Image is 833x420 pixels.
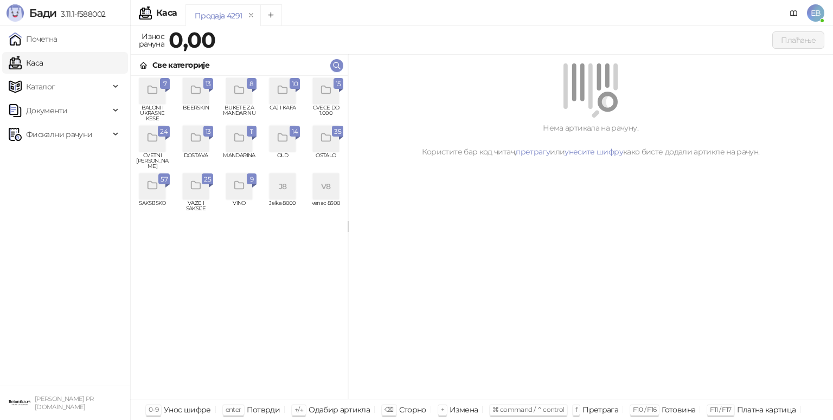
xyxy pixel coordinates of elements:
a: Почетна [9,28,57,50]
a: претрагу [516,147,550,157]
span: SAKSIJSKO [135,201,170,217]
a: Каса [9,52,43,74]
span: EB [807,4,824,22]
span: 10 [292,78,298,90]
span: 0-9 [149,405,158,413]
span: CVETNI [PERSON_NAME] [135,153,170,169]
span: VINO [222,201,257,217]
span: Документи [26,100,67,121]
span: CAJ I KAFA [265,105,300,121]
span: Jelka 8000 [265,201,300,217]
div: grid [131,76,348,399]
span: enter [226,405,241,413]
span: OLD [265,153,300,169]
span: 9 [249,173,254,185]
span: Каталог [26,76,55,98]
span: F11 / F17 [710,405,731,413]
div: Све категорије [152,59,209,71]
span: 13 [206,78,211,90]
div: Унос шифре [164,403,211,417]
span: BALONI I UKRASNE KESE [135,105,170,121]
span: 11 [249,126,254,138]
button: Плаћање [772,31,824,49]
div: Каса [156,9,177,17]
span: OSTALO [309,153,343,169]
span: f [575,405,577,413]
span: 25 [204,173,211,185]
div: Потврди [247,403,280,417]
a: Документација [785,4,803,22]
span: Фискални рачуни [26,124,92,145]
span: F10 / F16 [633,405,656,413]
span: ⌘ command / ⌃ control [492,405,565,413]
span: 7 [162,78,168,90]
span: MANDARINA [222,153,257,169]
span: venac 8500 [309,201,343,217]
img: 64x64-companyLogo-0e2e8aaa-0bd2-431b-8613-6e3c65811325.png [9,392,30,413]
img: Logo [7,4,24,22]
span: Бади [29,7,56,20]
a: унесите шифру [565,147,623,157]
div: Сторно [399,403,426,417]
div: J8 [270,173,296,199]
span: CVECE DO 1.000 [309,105,343,121]
span: + [441,405,444,413]
small: [PERSON_NAME] PR [DOMAIN_NAME] [35,395,94,411]
span: 14 [292,126,298,138]
span: 8 [249,78,254,90]
span: ⌫ [385,405,393,413]
span: 15 [336,78,341,90]
div: Одабир артикла [309,403,370,417]
div: Продаја 4291 [195,10,242,22]
span: 24 [160,126,168,138]
span: BUKETE ZA MANDARINU [222,105,257,121]
div: Готовина [662,403,695,417]
button: remove [244,11,258,20]
span: 57 [161,173,168,185]
span: VAZE I SAKSIJE [178,201,213,217]
div: Износ рачуна [137,29,166,51]
span: DOSTAVA [178,153,213,169]
strong: 0,00 [169,27,215,53]
div: Нема артикала на рачуну. Користите бар код читач, или како бисте додали артикле на рачун. [361,122,820,158]
span: BEERSKIN [178,105,213,121]
div: Платна картица [737,403,796,417]
div: V8 [313,173,339,199]
span: 35 [334,126,341,138]
span: 13 [206,126,211,138]
button: Add tab [260,4,282,26]
span: 3.11.1-f588002 [56,9,105,19]
span: ↑/↓ [294,405,303,413]
div: Измена [450,403,478,417]
div: Претрага [582,403,618,417]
